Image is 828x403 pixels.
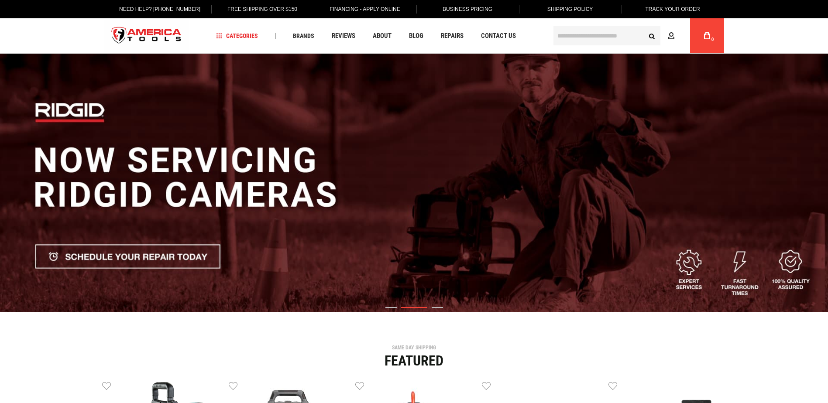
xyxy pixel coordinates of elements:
span: Repairs [441,33,464,39]
span: Contact Us [481,33,516,39]
img: America Tools [104,20,189,52]
a: Reviews [328,30,359,42]
a: About [369,30,395,42]
a: 0 [699,18,715,53]
a: Contact Us [477,30,520,42]
div: SAME DAY SHIPPING [102,345,726,350]
span: Categories [216,33,258,39]
a: Blog [405,30,427,42]
a: Brands [289,30,318,42]
a: Repairs [437,30,467,42]
a: Categories [212,30,262,42]
span: 0 [711,37,714,42]
button: Search [644,27,660,44]
span: About [373,33,392,39]
a: store logo [104,20,189,52]
span: Shipping Policy [547,6,593,12]
span: Brands [293,33,314,39]
span: Reviews [332,33,355,39]
div: Featured [102,354,726,368]
span: Blog [409,33,423,39]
